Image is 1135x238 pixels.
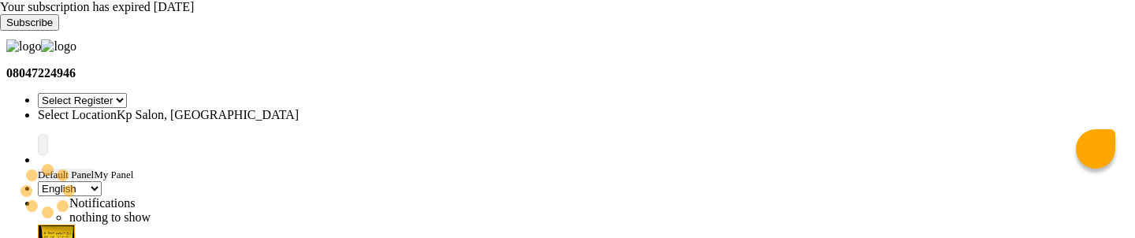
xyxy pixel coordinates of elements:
img: logo [6,39,41,54]
li: nothing to show [69,210,463,225]
div: Notifications [69,196,463,210]
span: My Panel [94,169,133,180]
b: 08047224946 [6,66,76,80]
img: logo [41,39,76,54]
